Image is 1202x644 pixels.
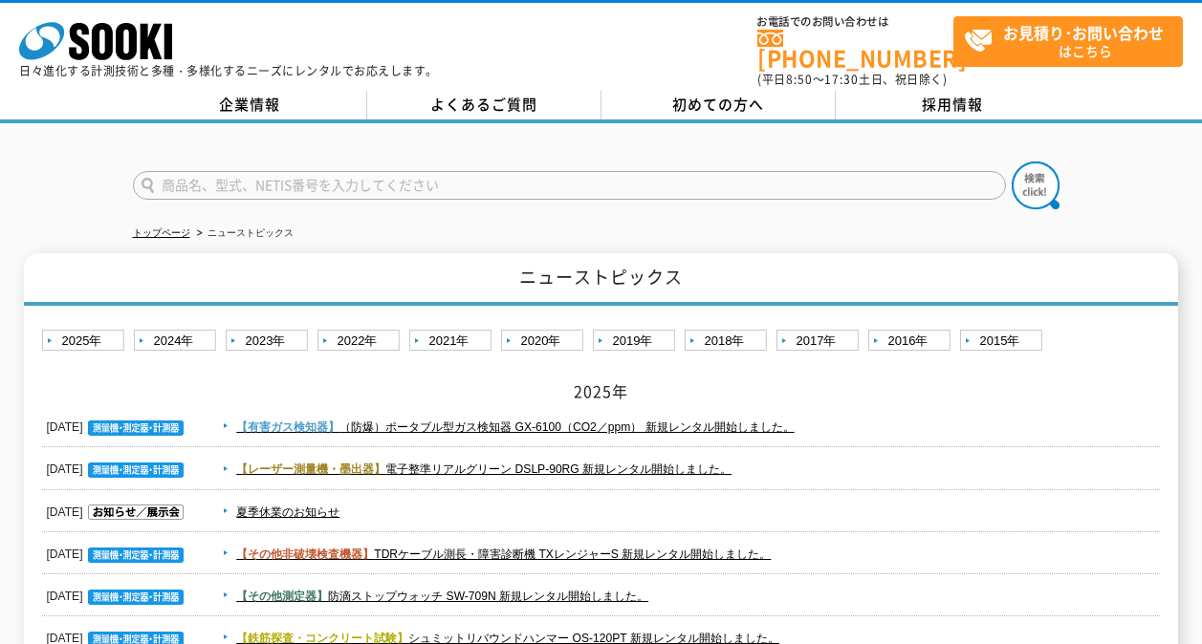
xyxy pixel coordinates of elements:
[47,491,188,524] dt: [DATE]
[868,330,955,354] a: 2016年
[88,504,184,520] img: お知らせ
[964,17,1182,65] span: はこちら
[47,575,188,608] dt: [DATE]
[836,91,1070,119] a: 採用情報
[409,330,496,354] a: 2021年
[133,91,367,119] a: 企業情報
[236,462,732,476] a: 【レーザー測量機・墨出器】電子整準リアルグリーン DSLP-90RG 新規レンタル開始しました。
[42,330,129,354] a: 2025年
[47,448,188,481] dt: [DATE]
[757,30,953,69] a: [PHONE_NUMBER]
[236,420,339,434] span: 【有害ガス検知器】
[757,16,953,28] span: お電話でのお問い合わせは
[134,330,221,354] a: 2024年
[501,330,588,354] a: 2020年
[88,547,184,563] img: 測量機・測定器・計測器
[88,420,184,436] img: 測量機・測定器・計測器
[236,420,794,434] a: 【有害ガス検知器】（防爆）ポータブル型ガス検知器 GX-6100（CO2／ppm） 新規レンタル開始しました。
[1012,161,1060,209] img: btn_search.png
[786,71,813,88] span: 8:50
[960,330,1047,354] a: 2015年
[685,330,772,354] a: 2018年
[776,330,863,354] a: 2017年
[672,94,764,115] span: 初めての方へ
[47,406,188,439] dt: [DATE]
[47,533,188,566] dt: [DATE]
[133,171,1006,200] input: 商品名、型式、NETIS番号を入力してください
[824,71,859,88] span: 17:30
[88,590,184,605] img: 測量機・測定器・計測器
[193,224,294,244] li: ニューストピックス
[317,330,404,354] a: 2022年
[236,462,385,476] span: 【レーザー測量機・墨出器】
[236,590,648,603] a: 【その他測定器】防滴ストップウォッチ SW-709N 新規レンタル開始しました。
[367,91,601,119] a: よくあるご質問
[953,16,1183,67] a: お見積り･お問い合わせはこちら
[236,547,771,561] a: 【その他非破壊検査機器】TDRケーブル測長・障害診断機 TXレンジャーS 新規レンタル開始しました。
[236,590,328,603] span: 【その他測定器】
[1003,21,1164,44] strong: お見積り･お問い合わせ
[601,91,836,119] a: 初めての方へ
[236,505,339,519] a: 夏季休業のお知らせ
[24,253,1178,306] h1: ニューストピックス
[236,547,374,561] span: 【その他非破壊検査機器】
[757,71,947,88] span: (平日 ～ 土日、祝日除く)
[226,330,313,354] a: 2023年
[88,462,184,478] img: 測量機・測定器・計測器
[19,65,438,76] p: 日々進化する計測技術と多種・多様化するニーズにレンタルでお応えします。
[133,227,190,238] a: トップページ
[593,330,680,354] a: 2019年
[42,381,1161,401] h2: 2025年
